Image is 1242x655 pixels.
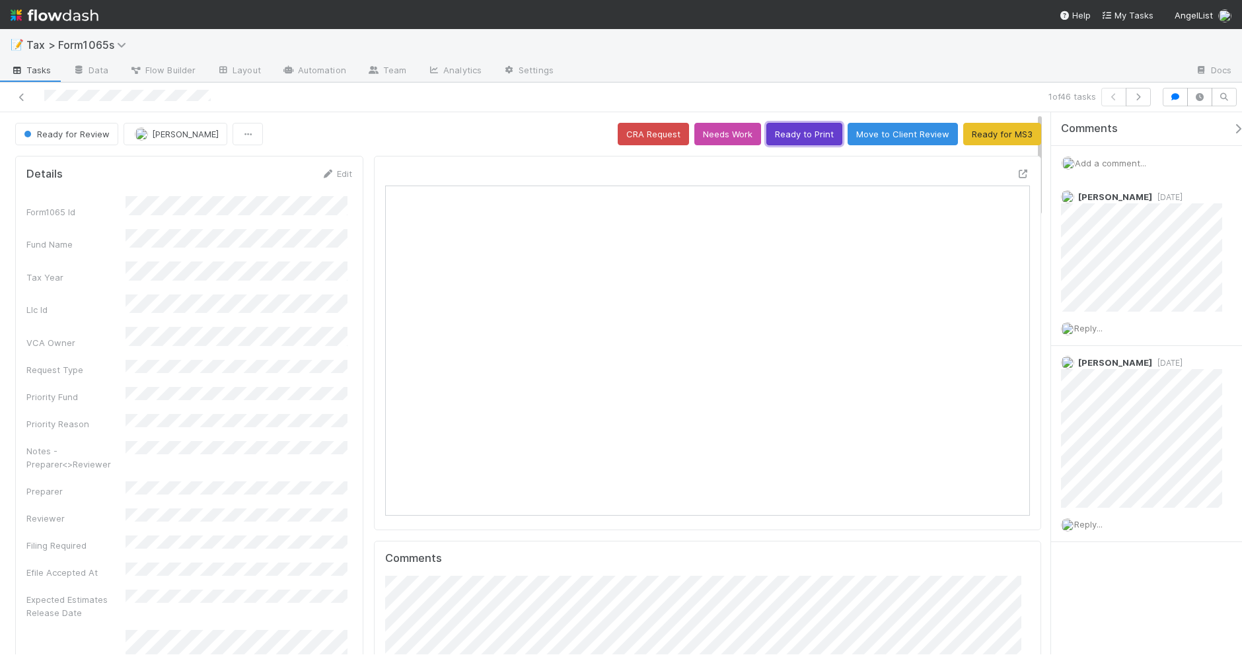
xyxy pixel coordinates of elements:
[26,336,126,349] div: VCA Owner
[124,123,227,145] button: [PERSON_NAME]
[26,303,126,316] div: Llc Id
[119,61,206,82] a: Flow Builder
[152,129,219,139] span: [PERSON_NAME]
[1048,90,1096,103] span: 1 of 46 tasks
[1078,191,1152,202] span: [PERSON_NAME]
[11,39,24,50] span: 📝
[26,390,126,403] div: Priority Fund
[1075,158,1146,168] span: Add a comment...
[26,539,126,552] div: Filing Required
[1061,122,1118,135] span: Comments
[385,552,1030,565] h5: Comments
[26,168,63,181] h5: Details
[417,61,492,82] a: Analytics
[1152,358,1183,368] span: [DATE]
[15,123,118,145] button: Ready for Review
[1061,356,1074,369] img: avatar_ac990a78-52d7-40f8-b1fe-cbbd1cda261e.png
[62,61,119,82] a: Data
[26,38,133,52] span: Tax > Form1065s
[26,238,126,251] div: Fund Name
[26,417,126,431] div: Priority Reason
[963,123,1041,145] button: Ready for MS3
[1101,10,1153,20] span: My Tasks
[129,63,196,77] span: Flow Builder
[1062,156,1075,170] img: avatar_45ea4894-10ca-450f-982d-dabe3bd75b0b.png
[26,593,126,619] div: Expected Estimates Release Date
[1074,323,1103,333] span: Reply...
[26,485,126,498] div: Preparer
[1218,9,1231,22] img: avatar_45ea4894-10ca-450f-982d-dabe3bd75b0b.png
[1152,192,1183,202] span: [DATE]
[135,127,148,141] img: avatar_711f55b7-5a46-40da-996f-bc93b6b86381.png
[694,123,761,145] button: Needs Work
[26,271,126,284] div: Tax Year
[26,444,126,471] div: Notes - Preparer<>Reviewer
[26,363,126,376] div: Request Type
[1078,357,1152,368] span: [PERSON_NAME]
[848,123,958,145] button: Move to Client Review
[1175,10,1213,20] span: AngelList
[1185,61,1242,82] a: Docs
[357,61,417,82] a: Team
[11,4,98,26] img: logo-inverted-e16ddd16eac7371096b0.svg
[385,186,1030,516] iframe: To enrich screen reader interactions, please activate Accessibility in Grammarly extension settings
[206,61,272,82] a: Layout
[1059,9,1091,22] div: Help
[26,512,126,525] div: Reviewer
[26,205,126,219] div: Form1065 Id
[321,168,352,179] a: Edit
[1101,9,1153,22] a: My Tasks
[492,61,564,82] a: Settings
[1074,519,1103,530] span: Reply...
[1061,518,1074,532] img: avatar_45ea4894-10ca-450f-982d-dabe3bd75b0b.png
[26,566,126,579] div: Efile Accepted At
[21,129,110,139] span: Ready for Review
[618,123,689,145] button: CRA Request
[272,61,357,82] a: Automation
[1061,322,1074,335] img: avatar_45ea4894-10ca-450f-982d-dabe3bd75b0b.png
[766,123,842,145] button: Ready to Print
[1061,190,1074,203] img: avatar_66854b90-094e-431f-b713-6ac88429a2b8.png
[11,63,52,77] span: Tasks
